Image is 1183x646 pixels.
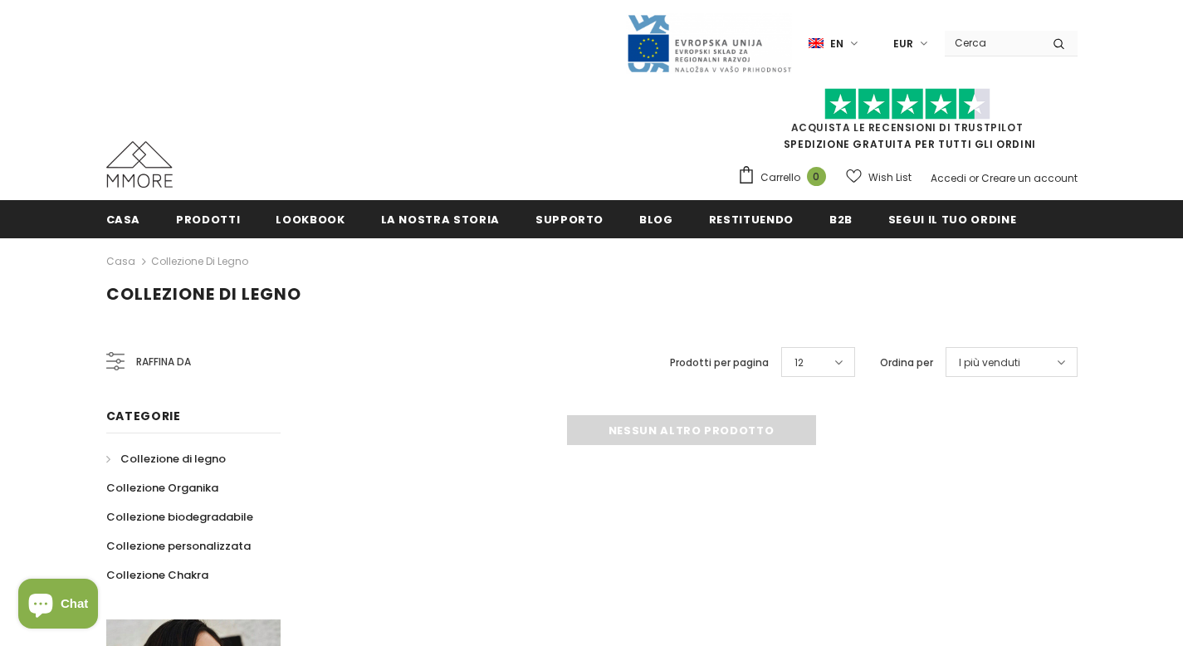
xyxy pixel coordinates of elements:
[945,31,1040,55] input: Search Site
[106,560,208,590] a: Collezione Chakra
[106,567,208,583] span: Collezione Chakra
[176,200,240,237] a: Prodotti
[760,169,800,186] span: Carrello
[136,353,191,371] span: Raffina da
[106,141,173,188] img: Casi MMORE
[829,212,853,228] span: B2B
[106,480,218,496] span: Collezione Organika
[959,355,1020,371] span: I più venduti
[535,200,604,237] a: supporto
[106,444,226,473] a: Collezione di legno
[106,502,253,531] a: Collezione biodegradabile
[829,200,853,237] a: B2B
[276,212,345,228] span: Lookbook
[807,167,826,186] span: 0
[106,282,301,306] span: Collezione di legno
[176,212,240,228] span: Prodotti
[981,171,1078,185] a: Creare un account
[13,579,103,633] inbox-online-store-chat: Shopify online store chat
[830,36,843,52] span: en
[120,451,226,467] span: Collezione di legno
[106,200,141,237] a: Casa
[626,13,792,74] img: Javni Razpis
[670,355,769,371] label: Prodotti per pagina
[868,169,912,186] span: Wish List
[888,212,1016,228] span: Segui il tuo ordine
[846,163,912,192] a: Wish List
[794,355,804,371] span: 12
[880,355,933,371] label: Ordina per
[931,171,966,185] a: Accedi
[106,473,218,502] a: Collezione Organika
[709,200,794,237] a: Restituendo
[535,212,604,228] span: supporto
[737,95,1078,151] span: SPEDIZIONE GRATUITA PER TUTTI GLI ORDINI
[106,509,253,525] span: Collezione biodegradabile
[893,36,913,52] span: EUR
[106,252,135,272] a: Casa
[106,538,251,554] span: Collezione personalizzata
[709,212,794,228] span: Restituendo
[791,120,1024,135] a: Acquista le recensioni di TrustPilot
[888,200,1016,237] a: Segui il tuo ordine
[151,254,248,268] a: Collezione di legno
[106,408,181,424] span: Categorie
[106,531,251,560] a: Collezione personalizzata
[381,200,500,237] a: La nostra storia
[639,200,673,237] a: Blog
[626,36,792,50] a: Javni Razpis
[106,212,141,228] span: Casa
[381,212,500,228] span: La nostra storia
[809,37,824,51] img: i-lang-1.png
[276,200,345,237] a: Lookbook
[639,212,673,228] span: Blog
[969,171,979,185] span: or
[824,88,990,120] img: Fidati di Pilot Stars
[737,165,834,190] a: Carrello 0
